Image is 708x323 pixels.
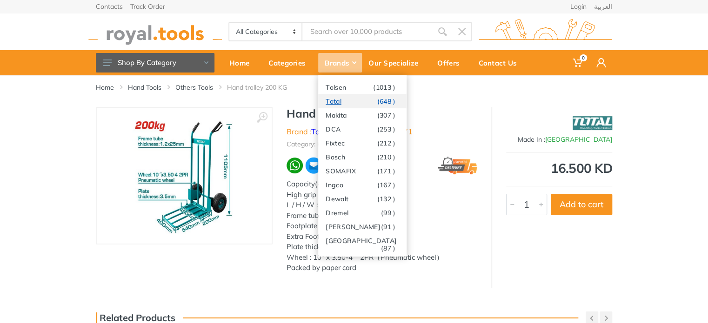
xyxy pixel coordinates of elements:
button: Shop By Category [96,53,214,73]
li: Brand : [287,126,329,137]
a: Makita(307 ) [318,108,407,122]
span: (171 ) [377,167,396,175]
a: 0 [566,50,590,75]
span: [GEOGRAPHIC_DATA] [545,135,612,144]
div: High grip plastic handles [287,190,477,200]
a: Contacts [96,3,123,10]
span: (648 ) [377,98,396,105]
div: 16.500 KD [506,162,612,175]
span: (307 ) [377,112,396,119]
a: Home [223,50,262,75]
img: Royal Tools - Hand trolley 200 KG [132,117,237,234]
a: Home [96,83,114,92]
div: Frame tube thickness:1.2 x 25mm [287,211,477,221]
img: express.png [438,157,477,174]
div: Contact Us [472,53,529,73]
div: Packed by paper card [287,263,477,273]
span: (210 ) [377,153,396,161]
div: Made In : [506,135,612,145]
span: (212 ) [377,139,396,147]
li: Category: Hand Tools - Others Tools [287,139,395,149]
div: Offers [431,53,472,73]
a: Ingco(167 ) [318,178,407,191]
a: Our Specialize [362,50,431,75]
div: Categories [262,53,318,73]
div: Our Specialize [362,53,431,73]
img: wa.webp [287,158,303,174]
a: Login [570,3,587,10]
a: Total(648 ) [318,94,407,108]
div: Capacity(kg) : 200kg [287,179,477,190]
a: Categories [262,50,318,75]
a: Offers [431,50,472,75]
a: Others Tools [175,83,213,92]
span: 0 [580,54,587,61]
img: Total [573,112,612,135]
span: (99 ) [381,209,395,217]
a: [GEOGRAPHIC_DATA](87 ) [318,233,407,247]
div: Extra Footplate size : 540 x 400mm [287,231,477,242]
a: Track Order [130,3,165,10]
div: Footplate size: 420 x 200 mm [287,221,477,231]
a: Contact Us [472,50,529,75]
a: Hand Tools [128,83,161,92]
img: ma.webp [305,157,322,174]
li: Hand trolley 200 KG [227,83,301,92]
a: Fixtec(212 ) [318,136,407,150]
span: (91 ) [381,223,395,231]
button: Add to cart [551,194,612,215]
select: Category [229,23,302,40]
input: Site search [302,22,433,41]
div: Brands [318,53,362,73]
div: Home [223,53,262,73]
h1: Hand trolley 200 KG [287,107,477,120]
a: SOMAFIX(171 ) [318,164,407,178]
div: L / H / W : 430 x 590 x 1105 mm [287,200,477,211]
a: Dremel(99 ) [318,205,407,219]
span: (87 ) [381,244,395,252]
img: royal.tools Logo [479,19,612,45]
a: Tolsen(1013 ) [318,80,407,94]
nav: breadcrumb [96,83,612,92]
a: Bosch(210 ) [318,150,407,164]
a: [PERSON_NAME](91 ) [318,219,407,233]
a: Dewalt(132 ) [318,191,407,205]
img: royal.tools Logo [88,19,222,45]
a: DCA(253 ) [318,122,407,136]
div: Plate thickness : 3.5mm [287,242,477,252]
div: Wheel : 10" x 3.50-4 2PR（Pneumatic wheel） [287,252,477,263]
span: (132 ) [377,195,396,203]
a: Total [311,127,329,136]
span: (253 ) [377,125,396,133]
span: (167 ) [377,181,396,189]
span: (1013 ) [373,84,395,91]
a: العربية [594,3,612,10]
